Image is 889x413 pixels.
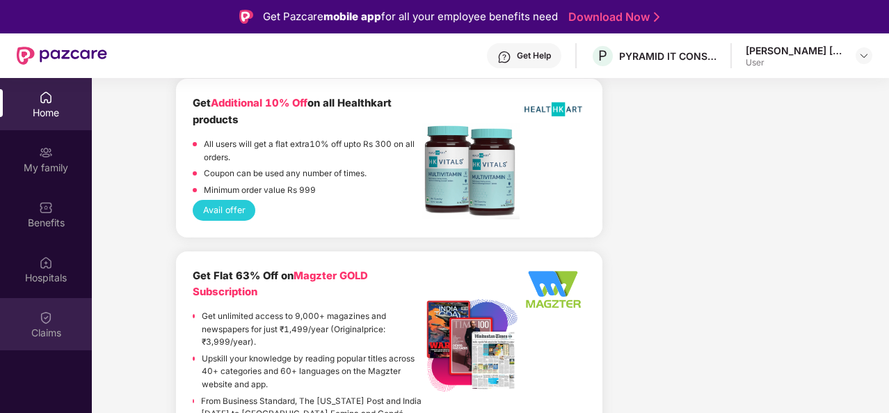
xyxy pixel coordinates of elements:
[598,47,607,64] span: P
[746,57,843,68] div: User
[263,8,558,25] div: Get Pazcare for all your employee benefits need
[568,10,655,24] a: Download Now
[39,311,53,325] img: svg+xml;base64,PHN2ZyBpZD0iQ2xhaW0iIHhtbG5zPSJodHRwOi8vd3d3LnczLm9yZy8yMDAwL3N2ZyIgd2lkdGg9IjIwIi...
[39,256,53,270] img: svg+xml;base64,PHN2ZyBpZD0iSG9zcGl0YWxzIiB4bWxucz0iaHR0cDovL3d3dy53My5vcmcvMjAwMC9zdmciIHdpZHRoPS...
[497,50,511,64] img: svg+xml;base64,PHN2ZyBpZD0iSGVscC0zMngzMiIgeG1sbnM9Imh0dHA6Ly93d3cudzMub3JnLzIwMDAvc3ZnIiB3aWR0aD...
[239,10,253,24] img: Logo
[323,10,381,23] strong: mobile app
[211,97,307,109] span: Additional 10% Off
[520,268,586,311] img: Logo%20-%20Option%202_340x220%20-%20Edited.png
[619,49,716,63] div: PYRAMID IT CONSULTING PRIVATE LIMITED
[746,44,843,57] div: [PERSON_NAME] [PERSON_NAME]
[422,296,520,393] img: Listing%20Image%20-%20Option%201%20-%20Edited.png
[39,146,53,159] img: svg+xml;base64,PHN2ZyB3aWR0aD0iMjAiIGhlaWdodD0iMjAiIHZpZXdCb3g9IjAgMCAyMCAyMCIgZmlsbD0ibm9uZSIgeG...
[39,201,53,215] img: svg+xml;base64,PHN2ZyBpZD0iQmVuZWZpdHMiIHhtbG5zPSJodHRwOi8vd3d3LnczLm9yZy8yMDAwL3N2ZyIgd2lkdGg9Ij...
[193,200,255,220] button: Avail offer
[193,97,392,125] b: Get on all Healthkart products
[654,10,659,24] img: Stroke
[17,47,107,65] img: New Pazcare Logo
[193,270,368,298] b: Get Flat 63% Off on
[204,167,367,180] p: Coupon can be used any number of times.
[39,91,53,104] img: svg+xml;base64,PHN2ZyBpZD0iSG9tZSIgeG1sbnM9Imh0dHA6Ly93d3cudzMub3JnLzIwMDAvc3ZnIiB3aWR0aD0iMjAiIG...
[422,123,520,219] img: Screenshot%202022-11-18%20at%2012.17.25%20PM.png
[202,352,422,391] p: Upskill your knowledge by reading popular titles across 40+ categories and 60+ languages on the M...
[193,270,368,298] span: Magzter GOLD Subscription
[204,184,316,197] p: Minimum order value Rs 999
[858,50,870,61] img: svg+xml;base64,PHN2ZyBpZD0iRHJvcGRvd24tMzJ4MzIiIHhtbG5zPSJodHRwOi8vd3d3LnczLm9yZy8yMDAwL3N2ZyIgd2...
[520,95,586,123] img: HealthKart-Logo-702x526.png
[517,50,551,61] div: Get Help
[204,138,422,164] p: All users will get a flat extra10% off upto Rs 300 on all orders.
[202,310,422,349] p: Get unlimited access to 9,000+ magazines and newspapers for just ₹1,499/year (Originalprice: ₹3,9...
